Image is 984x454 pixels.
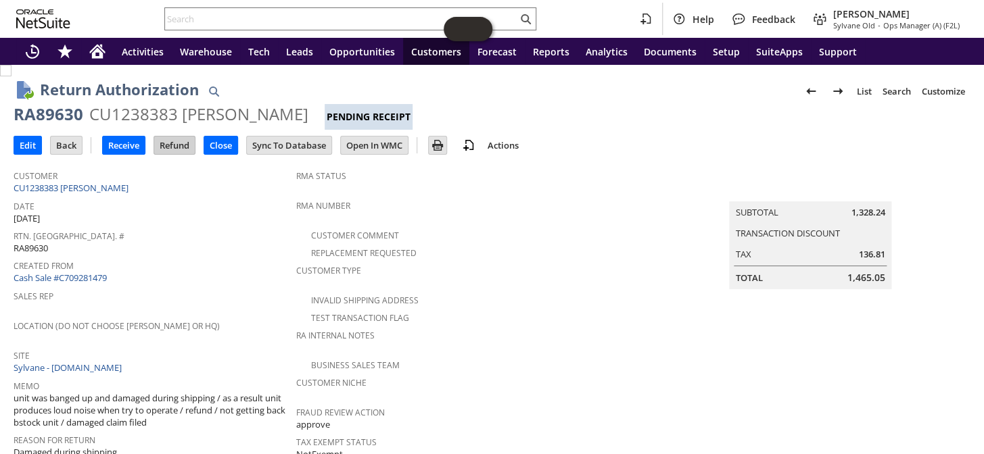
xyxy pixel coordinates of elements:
span: Leads [286,45,313,58]
a: SuiteApps [748,38,811,65]
a: Tech [240,38,278,65]
a: Search [877,80,916,102]
span: [PERSON_NAME] [833,7,960,20]
a: Warehouse [172,38,240,65]
span: Opportunities [329,45,395,58]
a: Reports [525,38,578,65]
input: Refund [154,136,195,154]
a: Setup [705,38,748,65]
a: Recent Records [16,38,49,65]
span: Ops Manager (A) (F2L) [883,20,960,30]
span: RA89630 [14,242,48,255]
a: Leads [278,38,321,65]
span: Tech [248,45,270,58]
a: Customer Niche [296,377,367,388]
a: Cash Sale #C709281479 [14,272,107,284]
a: Location (Do Not Choose [PERSON_NAME] or HQ) [14,320,220,332]
a: RA Internal Notes [296,330,375,341]
span: Documents [644,45,697,58]
iframe: Click here to launch Oracle Guided Learning Help Panel [444,17,492,41]
a: Support [811,38,865,65]
img: add-record.svg [461,137,477,153]
span: Analytics [586,45,628,58]
a: Replacement Requested [311,247,417,259]
input: Sync To Database [247,136,331,154]
div: CU1238383 [PERSON_NAME] [89,103,308,125]
a: Activities [114,38,172,65]
span: - [878,20,881,30]
a: Customer Type [296,265,361,276]
a: Reason For Return [14,434,95,446]
a: Transaction Discount [736,227,840,239]
span: 136.81 [858,248,885,261]
img: Previous [803,83,819,99]
a: Date [14,201,34,212]
a: Forecast [469,38,525,65]
a: Customer Comment [311,230,399,241]
input: Print [429,136,446,154]
span: Support [819,45,857,58]
a: Customers [403,38,469,65]
svg: Shortcuts [57,43,73,59]
svg: logo [16,9,70,28]
a: Rtn. [GEOGRAPHIC_DATA]. # [14,230,124,242]
a: Created From [14,260,74,272]
span: Oracle Guided Learning Widget. To move around, please hold and drag [468,17,492,41]
h1: Return Authorization [40,78,199,101]
a: Total [736,272,763,284]
svg: Home [89,43,106,59]
span: Help [693,13,714,26]
input: Back [51,136,82,154]
span: unit was banged up and damaged during shipping / as a result unit produces loud noise when try to... [14,392,289,429]
a: RMA Number [296,200,350,211]
a: List [851,80,877,102]
svg: Recent Records [24,43,41,59]
span: [DATE] [14,212,40,225]
a: Invalid Shipping Address [311,295,419,306]
a: Tax Exempt Status [296,436,377,448]
img: Next [830,83,846,99]
div: RA89630 [14,103,83,125]
a: Customize [916,80,970,102]
a: CU1238383 [PERSON_NAME] [14,182,132,194]
span: 1,328.24 [851,206,885,219]
svg: Search [517,11,534,27]
span: Feedback [752,13,795,26]
span: Forecast [477,45,517,58]
input: Receive [103,136,145,154]
input: Edit [14,136,41,154]
span: Customers [411,45,461,58]
img: Quick Find [206,83,222,99]
span: approve [296,418,330,431]
input: Open In WMC [341,136,408,154]
a: Documents [636,38,705,65]
input: Search [165,11,517,27]
a: Test Transaction Flag [311,312,409,324]
span: SuiteApps [756,45,803,58]
a: Sylvane - [DOMAIN_NAME] [14,361,125,374]
span: Warehouse [180,45,232,58]
a: Actions [482,139,524,151]
span: Activities [122,45,164,58]
a: Memo [14,380,39,392]
span: Reports [533,45,569,58]
div: Pending Receipt [325,104,413,130]
a: Tax [736,248,751,260]
a: Analytics [578,38,636,65]
a: Home [81,38,114,65]
a: Fraud Review Action [296,407,385,418]
span: Sylvane Old [833,20,875,30]
a: Opportunities [321,38,403,65]
a: RMA Status [296,170,346,182]
a: Site [14,350,30,361]
div: Shortcuts [49,38,81,65]
span: Setup [713,45,740,58]
a: Customer [14,170,57,182]
a: Sales Rep [14,291,53,302]
caption: Summary [729,180,891,201]
a: Subtotal [736,206,778,218]
img: Print [429,137,446,153]
input: Close [204,136,237,154]
a: Business Sales Team [311,359,400,371]
span: 1,465.05 [847,271,885,284]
